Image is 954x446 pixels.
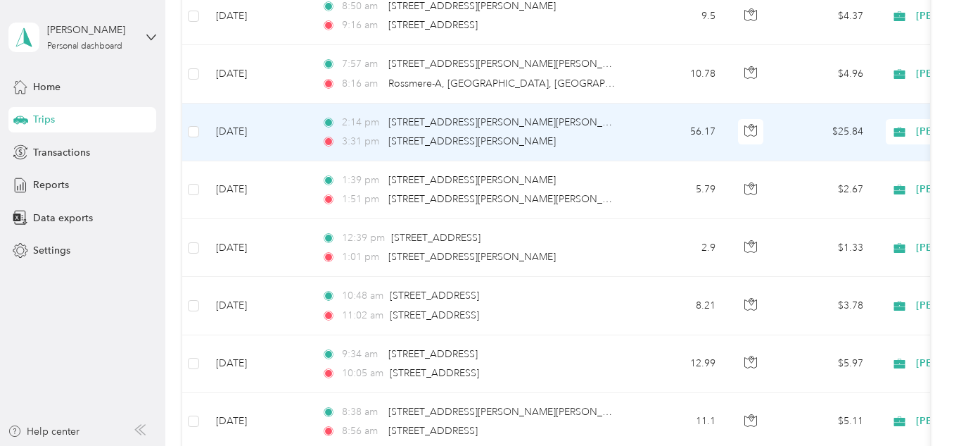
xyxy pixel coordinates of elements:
span: 8:16 am [342,76,382,92]
span: [STREET_ADDRESS] [390,290,479,302]
span: Home [33,80,61,94]
span: 1:01 pm [342,249,382,265]
span: [STREET_ADDRESS][PERSON_NAME][PERSON_NAME] [388,193,634,205]
span: 8:38 am [342,404,382,420]
td: $25.84 [776,104,874,161]
span: [STREET_ADDRESS] [388,19,478,31]
td: $5.97 [776,335,874,393]
span: 11:02 am [342,308,383,323]
span: [STREET_ADDRESS][PERSON_NAME][PERSON_NAME] [388,58,634,70]
td: $3.78 [776,277,874,335]
span: [STREET_ADDRESS][PERSON_NAME][PERSON_NAME] [388,116,634,128]
span: 1:51 pm [342,192,382,207]
span: Rossmere-A, [GEOGRAPHIC_DATA], [GEOGRAPHIC_DATA] [388,78,656,89]
td: $4.96 [776,45,874,103]
div: [PERSON_NAME] [47,23,135,37]
td: 12.99 [634,335,727,393]
div: Personal dashboard [47,42,122,51]
span: Data exports [33,211,93,225]
span: 10:05 am [342,366,383,381]
span: [STREET_ADDRESS] [388,348,478,360]
span: 2:14 pm [342,115,382,130]
span: 7:57 am [342,56,382,72]
span: 9:34 am [342,347,382,362]
td: 56.17 [634,104,727,161]
span: [STREET_ADDRESS] [390,309,479,321]
span: 9:16 am [342,18,382,33]
td: [DATE] [205,219,310,277]
span: 3:31 pm [342,134,382,149]
span: Transactions [33,145,90,160]
span: [STREET_ADDRESS][PERSON_NAME] [388,251,556,263]
td: [DATE] [205,104,310,161]
span: [STREET_ADDRESS] [391,232,481,244]
td: 2.9 [634,219,727,277]
td: [DATE] [205,161,310,219]
td: [DATE] [205,45,310,103]
td: 10.78 [634,45,727,103]
td: $2.67 [776,161,874,219]
span: [STREET_ADDRESS][PERSON_NAME][PERSON_NAME] [388,406,634,418]
span: Trips [33,112,55,127]
button: Help center [8,424,79,439]
iframe: Everlance-gr Chat Button Frame [875,367,954,446]
td: $1.33 [776,219,874,277]
span: Settings [33,243,70,258]
td: [DATE] [205,335,310,393]
td: 8.21 [634,277,727,335]
span: [STREET_ADDRESS][PERSON_NAME] [388,135,556,147]
td: 5.79 [634,161,727,219]
td: [DATE] [205,277,310,335]
span: [STREET_ADDRESS] [390,367,479,379]
span: 8:56 am [342,423,382,439]
span: Reports [33,178,69,192]
span: [STREET_ADDRESS][PERSON_NAME] [388,174,556,186]
span: 10:48 am [342,288,383,304]
span: 1:39 pm [342,173,382,188]
span: [STREET_ADDRESS] [388,425,478,437]
span: 12:39 pm [342,230,385,246]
